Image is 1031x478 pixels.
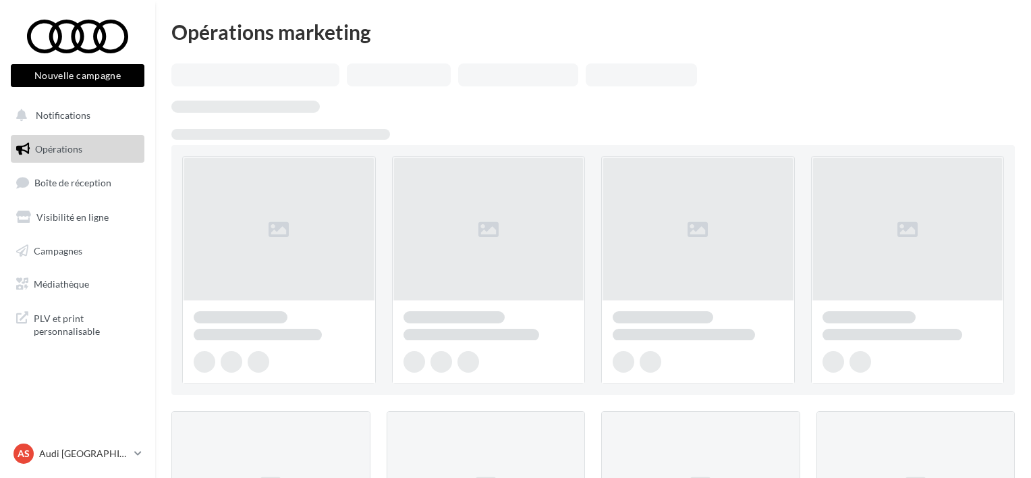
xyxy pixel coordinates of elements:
button: Nouvelle campagne [11,64,144,87]
a: Opérations [8,135,147,163]
span: Campagnes [34,244,82,256]
span: AS [18,447,30,460]
a: Médiathèque [8,270,147,298]
span: Visibilité en ligne [36,211,109,223]
span: PLV et print personnalisable [34,309,139,338]
span: Opérations [35,143,82,155]
a: AS Audi [GEOGRAPHIC_DATA] [11,441,144,467]
a: Campagnes [8,237,147,265]
div: Opérations marketing [171,22,1015,42]
p: Audi [GEOGRAPHIC_DATA] [39,447,129,460]
a: Visibilité en ligne [8,203,147,232]
button: Notifications [8,101,142,130]
span: Notifications [36,109,90,121]
span: Médiathèque [34,278,89,290]
a: Boîte de réception [8,168,147,197]
span: Boîte de réception [34,177,111,188]
a: PLV et print personnalisable [8,304,147,344]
